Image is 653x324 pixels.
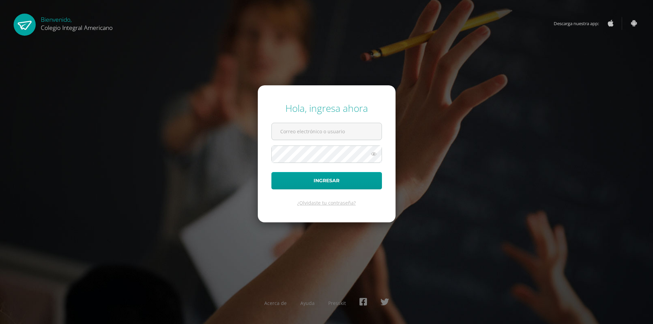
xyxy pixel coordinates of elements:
[297,200,356,206] a: ¿Olvidaste tu contraseña?
[272,123,382,140] input: Correo electrónico o usuario
[328,300,346,306] a: Presskit
[41,23,113,32] span: Colegio Integral Americano
[271,102,382,115] div: Hola, ingresa ahora
[300,300,315,306] a: Ayuda
[264,300,287,306] a: Acerca de
[271,172,382,189] button: Ingresar
[554,17,606,30] span: Descarga nuestra app:
[41,14,113,32] div: Bienvenido,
